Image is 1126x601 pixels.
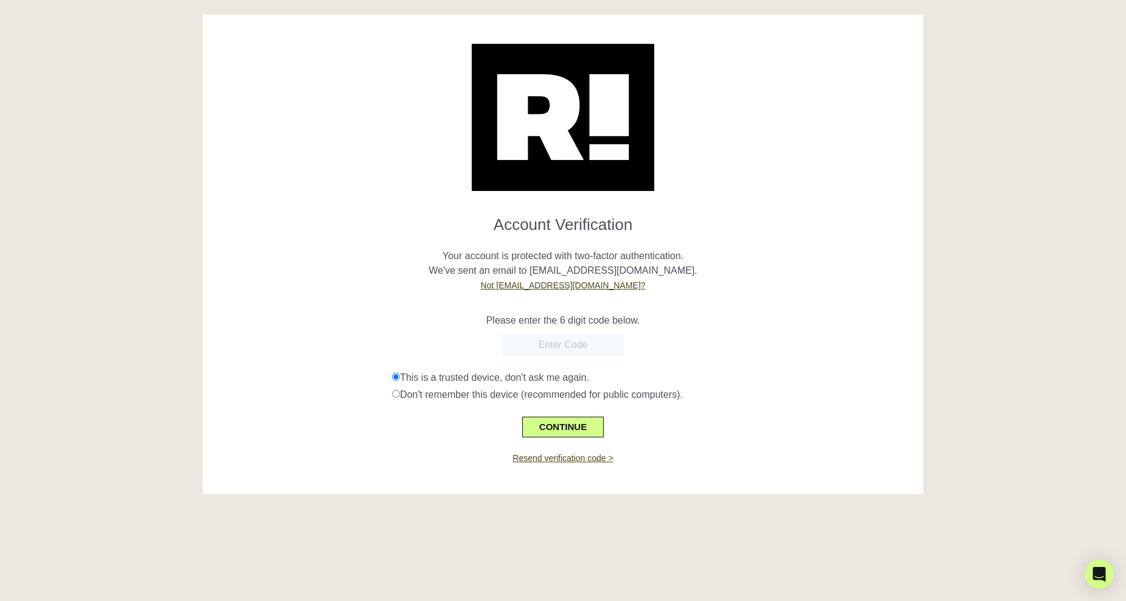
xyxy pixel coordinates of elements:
p: Please enter the 6 digit code below. [212,313,914,328]
div: Don't remember this device (recommended for public computers). [392,387,914,402]
p: Your account is protected with two-factor authentication. We've sent an email to [EMAIL_ADDRESS][... [212,234,914,293]
div: Open Intercom Messenger [1085,560,1114,589]
h1: Account Verification [212,206,914,234]
img: Retention.com [472,44,654,191]
a: Not [EMAIL_ADDRESS][DOMAIN_NAME]? [481,280,646,290]
input: Enter Code [502,334,624,356]
div: This is a trusted device, don't ask me again. [392,370,914,385]
a: Resend verification code > [512,453,613,463]
button: CONTINUE [522,417,604,437]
